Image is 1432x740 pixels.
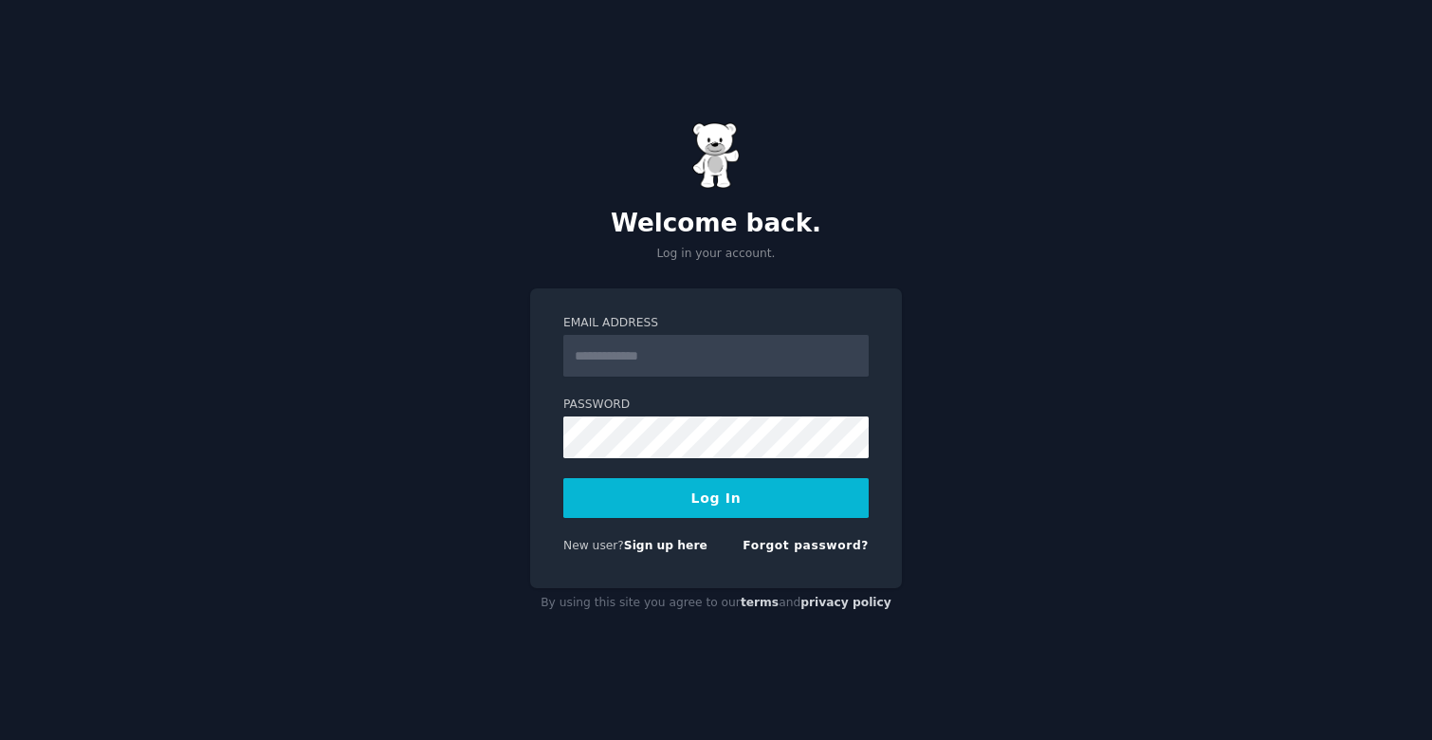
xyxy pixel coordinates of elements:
[563,478,869,518] button: Log In
[743,539,869,552] a: Forgot password?
[741,596,779,609] a: terms
[530,209,902,239] h2: Welcome back.
[530,588,902,619] div: By using this site you agree to our and
[563,539,624,552] span: New user?
[692,122,740,189] img: Gummy Bear
[624,539,707,552] a: Sign up here
[530,246,902,263] p: Log in your account.
[800,596,891,609] a: privacy policy
[563,315,869,332] label: Email Address
[563,397,869,414] label: Password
